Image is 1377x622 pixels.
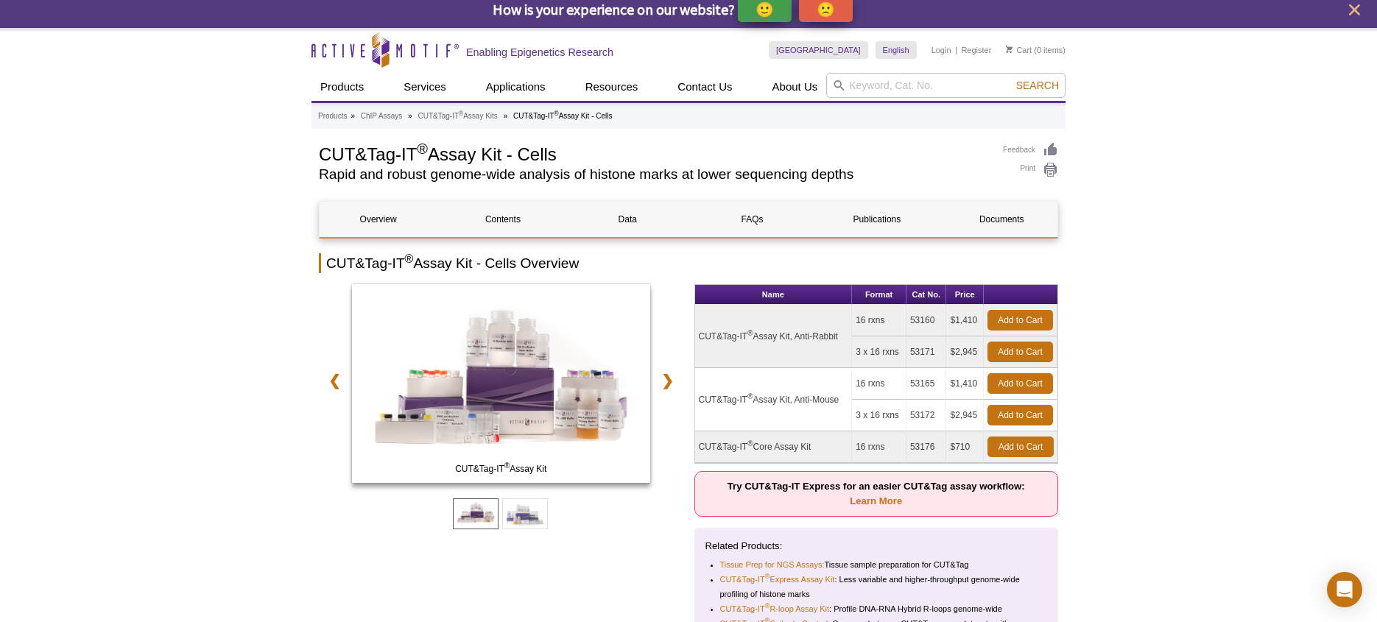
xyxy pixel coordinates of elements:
[955,41,957,59] li: |
[1003,142,1058,158] a: Feedback
[906,368,947,400] td: 53165
[946,431,984,463] td: $710
[405,252,414,265] sup: ®
[319,253,1058,273] h2: CUT&Tag-IT Assay Kit - Cells Overview
[852,285,906,305] th: Format
[1012,79,1063,92] button: Search
[513,112,613,120] li: CUT&Tag-IT Assay Kit - Cells
[477,73,554,101] a: Applications
[906,431,947,463] td: 53176
[987,373,1053,394] a: Add to Cart
[747,439,753,448] sup: ®
[852,368,906,400] td: 16 rxns
[987,437,1054,457] a: Add to Cart
[466,46,613,59] h2: Enabling Epigenetics Research
[747,329,753,337] sup: ®
[1003,162,1058,178] a: Print
[311,73,373,101] a: Products
[319,168,988,181] h2: Rapid and robust genome-wide analysis of histone marks at lower sequencing depths
[946,400,984,431] td: $2,945
[946,336,984,368] td: $2,945
[720,601,830,616] a: CUT&Tag-IT®R-loop Assay Kit
[720,572,835,587] a: CUT&Tag-IT®Express Assay Kit
[826,73,1066,98] input: Keyword, Cat. No.
[361,110,403,123] a: ChIP Assays
[764,73,827,101] a: About Us
[906,285,947,305] th: Cat No.
[1006,41,1066,59] li: (0 items)
[987,342,1053,362] a: Add to Cart
[852,400,906,431] td: 3 x 16 rxns
[876,41,917,59] a: English
[319,364,351,397] a: ❮
[444,202,561,237] a: Contents
[769,41,868,59] a: [GEOGRAPHIC_DATA]
[417,141,428,157] sup: ®
[946,368,984,400] td: $1,410
[1006,46,1012,53] img: Your Cart
[705,539,1048,554] p: Related Products:
[355,462,647,476] span: CUT&Tag-IT Assay Kit
[946,285,984,305] th: Price
[318,110,347,123] a: Products
[720,572,1035,601] li: : Less variable and higher-throughput genome-wide profiling of histone marks
[669,73,741,101] a: Contact Us
[694,202,811,237] a: FAQs
[1345,1,1364,19] button: close
[906,305,947,336] td: 53160
[569,202,686,237] a: Data
[747,392,753,400] sup: ®
[504,462,510,470] sup: ®
[818,202,935,237] a: Publications
[931,45,951,55] a: Login
[961,45,991,55] a: Register
[554,110,559,117] sup: ®
[765,573,770,581] sup: ®
[352,284,650,483] img: CUT&Tag-IT Assay Kit
[1006,45,1032,55] a: Cart
[319,142,988,164] h1: CUT&Tag-IT Assay Kit - Cells
[459,110,463,117] sup: ®
[987,310,1053,331] a: Add to Cart
[720,601,1035,616] li: : Profile DNA-RNA Hybrid R-loops genome-wide
[351,112,355,120] li: »
[320,202,437,237] a: Overview
[852,336,906,368] td: 3 x 16 rxns
[352,284,650,487] a: CUT&Tag-IT Assay Kit
[577,73,647,101] a: Resources
[906,336,947,368] td: 53171
[504,112,508,120] li: »
[408,112,412,120] li: »
[728,481,1025,506] strong: Try CUT&Tag-IT Express for an easier CUT&Tag assay workflow:
[652,364,683,397] a: ❯
[943,202,1060,237] a: Documents
[946,305,984,336] td: $1,410
[765,603,770,610] sup: ®
[720,557,1035,572] li: Tissue sample preparation for CUT&Tag
[987,405,1053,425] a: Add to Cart
[906,400,947,431] td: 53172
[852,431,906,463] td: 16 rxns
[695,305,853,368] td: CUT&Tag-IT Assay Kit, Anti-Rabbit
[1016,79,1059,91] span: Search
[720,557,825,572] a: Tissue Prep for NGS Assays:
[695,431,853,463] td: CUT&Tag-IT Core Assay Kit
[1327,572,1362,607] div: Open Intercom Messenger
[852,305,906,336] td: 16 rxns
[395,73,455,101] a: Services
[850,495,902,506] a: Learn More
[695,285,853,305] th: Name
[418,110,497,123] a: CUT&Tag-IT®Assay Kits
[695,368,853,431] td: CUT&Tag-IT Assay Kit, Anti-Mouse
